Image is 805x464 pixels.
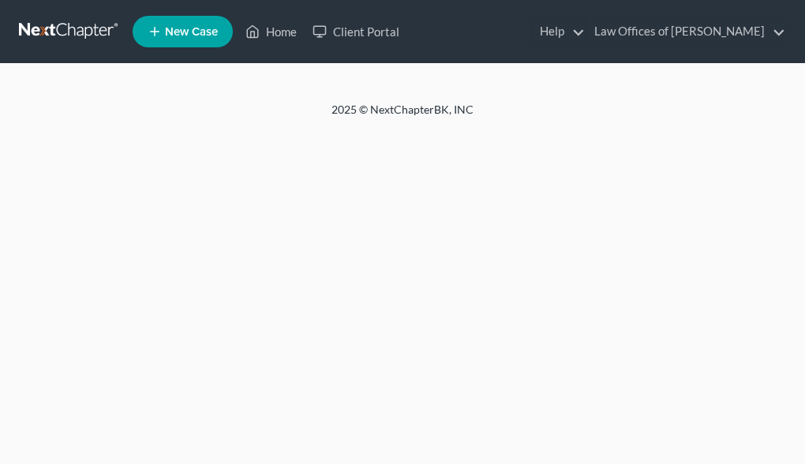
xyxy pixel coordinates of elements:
a: Home [238,17,305,46]
a: Help [532,17,585,46]
a: Client Portal [305,17,407,46]
div: 2025 © NextChapterBK, INC [24,102,781,130]
a: Law Offices of [PERSON_NAME] [586,17,785,46]
new-legal-case-button: New Case [133,16,233,47]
